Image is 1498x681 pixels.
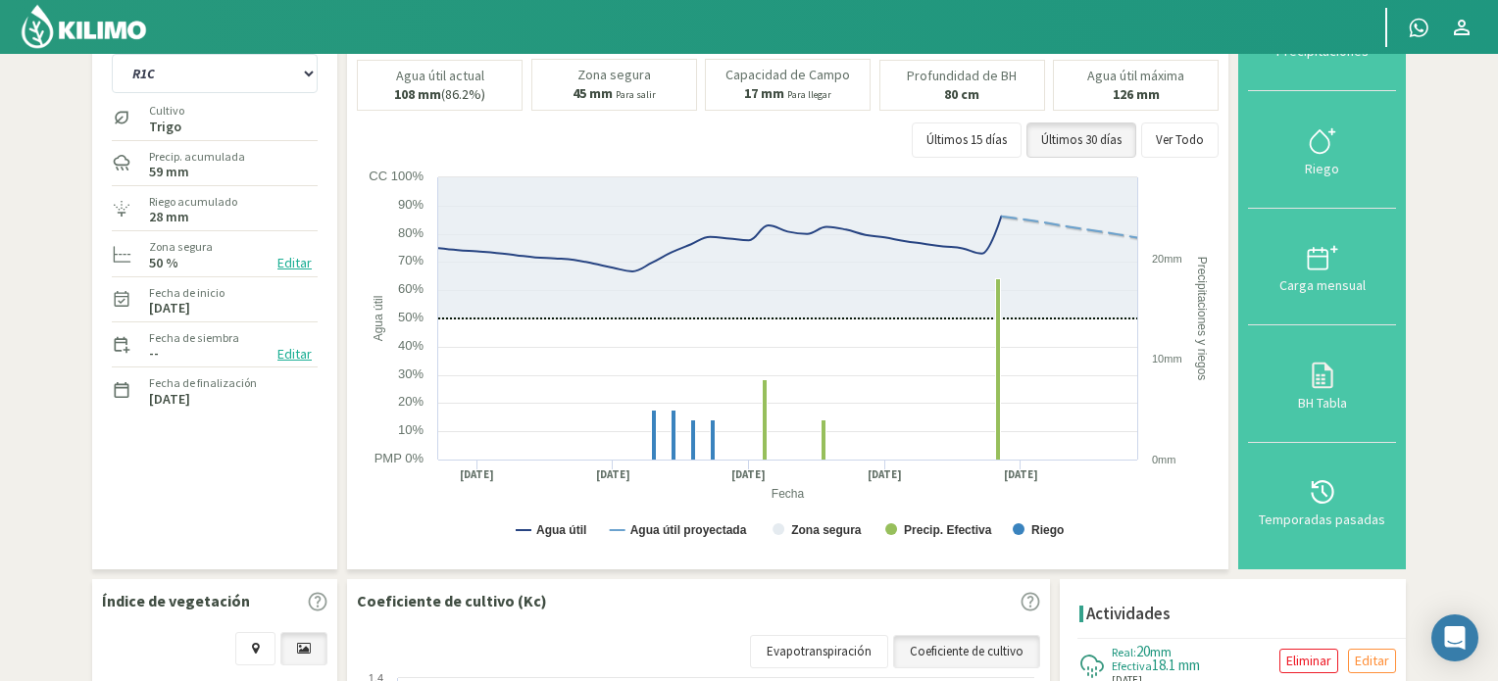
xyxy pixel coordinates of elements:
[1136,642,1150,660] span: 20
[630,523,747,537] text: Agua útil proyectada
[1004,467,1038,482] text: [DATE]
[1112,658,1152,673] span: Efectiva
[357,589,547,612] p: Coeficiente de cultivo (Kc)
[369,169,424,183] text: CC 100%
[1254,396,1390,410] div: BH Tabla
[398,338,424,353] text: 40%
[149,102,184,120] label: Cultivo
[731,467,766,482] text: [DATE]
[1286,650,1331,672] p: Eliminar
[149,193,237,211] label: Riego acumulado
[398,366,424,381] text: 30%
[396,69,484,83] p: Agua útil actual
[1248,209,1396,325] button: Carga mensual
[868,467,902,482] text: [DATE]
[1152,454,1175,465] text: 0mm
[787,88,831,101] small: Para llegar
[398,281,424,296] text: 60%
[1086,605,1171,623] h4: Actividades
[272,252,318,274] button: Editar
[149,148,245,166] label: Precip. acumulada
[1248,91,1396,208] button: Riego
[577,68,651,82] p: Zona segura
[149,393,190,406] label: [DATE]
[372,296,385,342] text: Agua útil
[1150,643,1172,660] span: mm
[149,302,190,315] label: [DATE]
[374,451,424,465] text: PMP 0%
[394,85,441,103] b: 108 mm
[893,635,1040,668] a: Coeficiente de cultivo
[1348,649,1396,673] button: Editar
[149,374,257,392] label: Fecha de finalización
[1152,253,1182,265] text: 20mm
[1152,656,1200,674] span: 18.1 mm
[536,523,586,537] text: Agua útil
[596,467,630,482] text: [DATE]
[1195,257,1209,381] text: Precipitaciones y riegos
[102,589,250,612] p: Índice de vegetación
[149,238,213,256] label: Zona segura
[460,467,494,482] text: [DATE]
[394,87,485,102] p: (86.2%)
[149,121,184,133] label: Trigo
[1152,353,1182,365] text: 10mm
[1141,122,1219,158] button: Ver Todo
[398,422,424,437] text: 10%
[1254,278,1390,292] div: Carga mensual
[272,343,318,365] button: Editar
[1254,512,1390,526] div: Temporadas pasadas
[149,166,189,178] label: 59 mm
[744,84,784,102] b: 17 mm
[791,523,862,537] text: Zona segura
[398,310,424,324] text: 50%
[907,69,1017,83] p: Profundidad de BH
[1279,649,1338,673] button: Eliminar
[1355,650,1389,672] p: Editar
[1026,122,1136,158] button: Últimos 30 días
[573,84,613,102] b: 45 mm
[398,197,424,212] text: 90%
[1431,614,1478,661] div: Open Intercom Messenger
[1087,69,1184,83] p: Agua útil máxima
[912,122,1022,158] button: Últimos 15 días
[772,488,805,502] text: Fecha
[1031,523,1064,537] text: Riego
[750,635,888,668] a: Evapotranspiración
[616,88,656,101] small: Para salir
[1254,162,1390,175] div: Riego
[1248,443,1396,559] button: Temporadas pasadas
[1113,85,1160,103] b: 126 mm
[725,68,850,82] p: Capacidad de Campo
[149,257,178,269] label: 50 %
[1112,645,1136,659] span: Real:
[149,284,225,302] label: Fecha de inicio
[944,85,979,103] b: 80 cm
[398,253,424,268] text: 70%
[149,329,239,347] label: Fecha de siembra
[398,225,424,240] text: 80%
[149,347,159,360] label: --
[20,3,148,50] img: Kilimo
[1254,44,1390,58] div: Precipitaciones
[1248,325,1396,442] button: BH Tabla
[904,523,992,537] text: Precip. Efectiva
[149,211,189,223] label: 28 mm
[398,394,424,409] text: 20%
